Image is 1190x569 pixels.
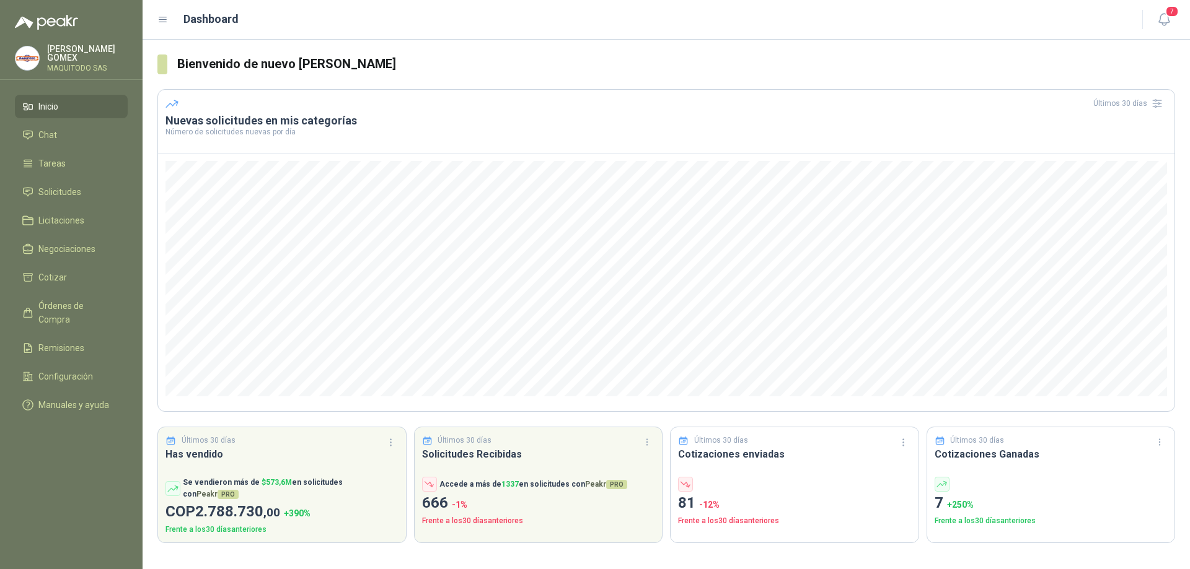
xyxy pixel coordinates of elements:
span: ,00 [263,505,280,519]
p: Últimos 30 días [950,435,1004,446]
span: 7 [1165,6,1179,17]
h3: Cotizaciones Ganadas [935,446,1168,462]
p: 81 [678,492,911,515]
p: Se vendieron más de en solicitudes con [183,477,399,500]
a: Cotizar [15,266,128,289]
p: Últimos 30 días [694,435,748,446]
span: + 390 % [284,508,311,518]
p: Últimos 30 días [438,435,491,446]
p: [PERSON_NAME] GOMEX [47,45,128,62]
span: 1337 [501,480,519,489]
h3: Solicitudes Recibidas [422,446,655,462]
a: Solicitudes [15,180,128,204]
h3: Cotizaciones enviadas [678,446,911,462]
span: Negociaciones [38,242,95,256]
img: Company Logo [15,46,39,70]
span: -1 % [452,500,467,510]
img: Logo peakr [15,15,78,30]
h3: Nuevas solicitudes en mis categorías [165,113,1167,128]
p: Frente a los 30 días anteriores [422,515,655,527]
a: Licitaciones [15,209,128,232]
h3: Bienvenido de nuevo [PERSON_NAME] [177,54,1175,74]
span: Chat [38,128,57,142]
p: 666 [422,492,655,515]
span: Licitaciones [38,214,84,227]
span: + 250 % [947,500,974,510]
p: MAQUITODO SAS [47,64,128,72]
a: Chat [15,123,128,147]
span: Peakr [196,490,239,498]
p: Frente a los 30 días anteriores [165,524,399,536]
a: Tareas [15,152,128,175]
span: Configuración [38,370,93,383]
span: Remisiones [38,341,84,355]
span: Inicio [38,100,58,113]
span: $ 573,6M [262,478,292,487]
span: Tareas [38,157,66,170]
a: Manuales y ayuda [15,393,128,417]
a: Negociaciones [15,237,128,261]
p: Últimos 30 días [182,435,236,446]
span: Solicitudes [38,185,81,199]
a: Remisiones [15,336,128,360]
span: Peakr [585,480,627,489]
span: PRO [606,480,627,489]
a: Órdenes de Compra [15,294,128,331]
div: Últimos 30 días [1093,93,1167,113]
span: PRO [218,490,239,499]
span: Manuales y ayuda [38,398,109,412]
h1: Dashboard [183,11,239,28]
p: Frente a los 30 días anteriores [935,515,1168,527]
p: COP [165,500,399,524]
p: Frente a los 30 días anteriores [678,515,911,527]
span: -12 % [699,500,720,510]
p: Número de solicitudes nuevas por día [165,128,1167,136]
span: Cotizar [38,271,67,284]
p: Accede a más de en solicitudes con [439,479,627,490]
h3: Has vendido [165,446,399,462]
button: 7 [1153,9,1175,31]
a: Inicio [15,95,128,118]
span: 2.788.730 [195,503,280,520]
p: 7 [935,492,1168,515]
span: Órdenes de Compra [38,299,116,326]
a: Configuración [15,365,128,388]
